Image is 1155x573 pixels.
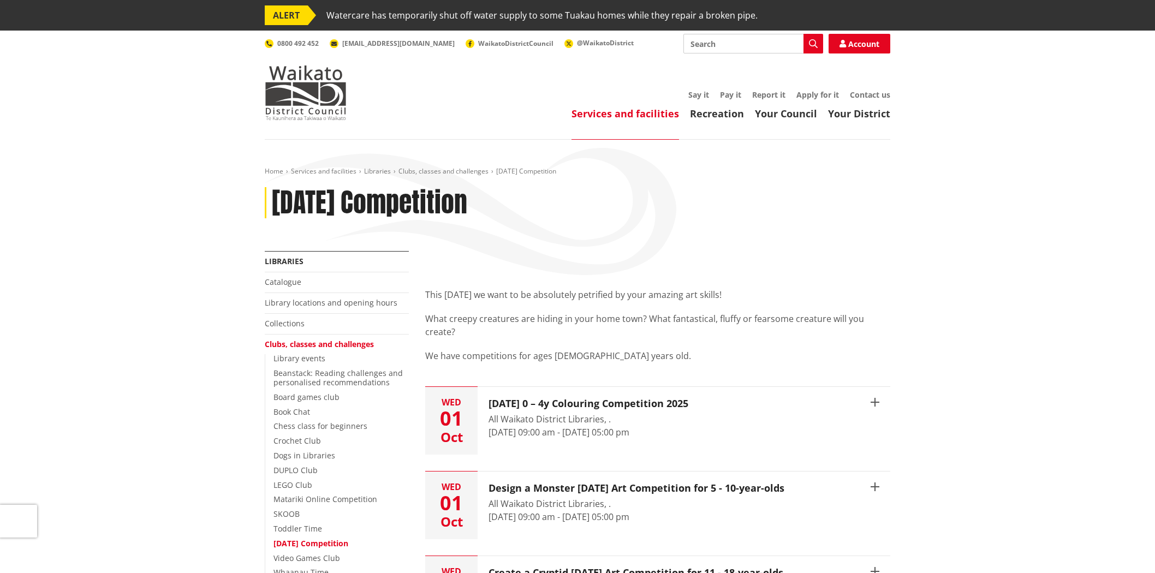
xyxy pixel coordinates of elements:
[265,166,283,176] a: Home
[265,5,308,25] span: ALERT
[326,5,758,25] span: Watercare has temporarily shut off water supply to some Tuakau homes while they repair a broken p...
[489,413,688,426] div: All Waikato District Libraries, .
[273,494,377,504] a: Matariki Online Competition
[273,523,322,534] a: Toddler Time
[273,407,310,417] a: Book Chat
[277,39,319,48] span: 0800 492 452
[850,89,890,100] a: Contact us
[425,482,478,491] div: Wed
[489,511,629,523] time: [DATE] 09:00 am - [DATE] 05:00 pm
[425,288,890,301] p: This [DATE] we want to be absolutely petrified by your amazing art skills!
[796,89,839,100] a: Apply for it
[273,392,340,402] a: Board games club
[265,39,319,48] a: 0800 492 452
[478,39,553,48] span: WaikatoDistrictCouncil
[489,482,784,494] h3: Design a Monster [DATE] Art Competition for 5 - 10-year-olds
[265,256,303,266] a: Libraries
[466,39,553,48] a: WaikatoDistrictCouncil
[330,39,455,48] a: [EMAIL_ADDRESS][DOMAIN_NAME]
[273,435,321,446] a: Crochet Club
[342,39,455,48] span: [EMAIL_ADDRESS][DOMAIN_NAME]
[425,398,478,407] div: Wed
[272,187,467,219] h1: [DATE] Competition
[273,353,325,363] a: Library events
[690,107,744,120] a: Recreation
[829,34,890,53] a: Account
[265,318,305,329] a: Collections
[425,431,478,444] div: Oct
[273,480,312,490] a: LEGO Club
[265,167,890,176] nav: breadcrumb
[273,421,367,431] a: Chess class for beginners
[425,493,478,513] div: 01
[265,65,347,120] img: Waikato District Council - Te Kaunihera aa Takiwaa o Waikato
[273,465,318,475] a: DUPLO Club
[398,166,489,176] a: Clubs, classes and challenges
[273,368,403,387] a: Beanstack: Reading challenges and personalised recommendations
[571,107,679,120] a: Services and facilities
[364,166,391,176] a: Libraries
[828,107,890,120] a: Your District
[688,89,709,100] a: Say it
[273,509,300,519] a: SKOOB
[425,409,478,428] div: 01
[425,349,890,362] p: We have competitions for ages [DEMOGRAPHIC_DATA] years old.
[683,34,823,53] input: Search input
[265,297,397,308] a: Library locations and opening hours
[273,450,335,461] a: Dogs in Libraries
[425,471,890,539] button: Wed 01 Oct Design a Monster [DATE] Art Competition for 5 - 10-year-olds All Waikato District Libr...
[489,398,688,410] h3: [DATE] 0 – 4y Colouring Competition 2025
[720,89,741,100] a: Pay it
[265,339,374,349] a: Clubs, classes and challenges
[489,426,629,438] time: [DATE] 09:00 am - [DATE] 05:00 pm
[273,553,340,563] a: Video Games Club
[564,38,634,47] a: @WaikatoDistrict
[489,497,784,510] div: All Waikato District Libraries, .
[755,107,817,120] a: Your Council
[752,89,785,100] a: Report it
[291,166,356,176] a: Services and facilities
[425,515,478,528] div: Oct
[273,538,348,548] a: [DATE] Competition
[425,312,890,338] p: What creepy creatures are hiding in your home town? What fantastical, fluffy or fearsome creature...
[425,387,890,455] button: Wed 01 Oct [DATE] 0 – 4y Colouring Competition 2025 All Waikato District Libraries, . [DATE] 09:0...
[577,38,634,47] span: @WaikatoDistrict
[265,277,301,287] a: Catalogue
[496,166,556,176] span: [DATE] Competition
